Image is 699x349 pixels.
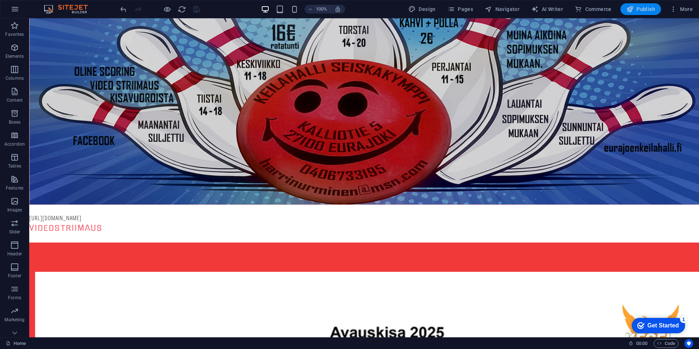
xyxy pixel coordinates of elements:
[670,5,693,13] span: More
[447,5,473,13] span: Pages
[5,53,24,59] p: Elements
[405,3,439,15] div: Design (Ctrl+Alt+Y)
[119,5,128,14] i: Undo: Change background color (Ctrl+Z)
[178,5,186,14] i: Reload page
[305,5,330,14] button: 100%
[177,5,186,14] button: reload
[6,4,59,19] div: Get Started 1 items remaining, 80% complete
[628,339,648,348] h6: Session time
[482,3,522,15] button: Navigator
[8,295,21,301] p: Forms
[657,339,675,348] span: Code
[42,5,97,14] img: Editor Logo
[528,3,566,15] button: AI Writer
[7,97,23,103] p: Content
[575,5,612,13] span: Commerce
[9,119,21,125] p: Boxes
[531,5,563,13] span: AI Writer
[405,3,439,15] button: Design
[316,5,327,14] h6: 100%
[119,5,128,14] button: undo
[684,339,693,348] button: Usercentrics
[572,3,615,15] button: Commerce
[445,3,476,15] button: Pages
[8,163,21,169] p: Tables
[7,207,22,213] p: Images
[6,339,26,348] a: Click to cancel selection. Double-click to open Pages
[641,341,642,346] span: :
[636,339,647,348] span: 00 00
[5,75,24,81] p: Columns
[4,317,24,323] p: Marketing
[7,251,22,257] p: Header
[335,6,341,12] i: On resize automatically adjust zoom level to fit chosen device.
[654,339,679,348] button: Code
[22,8,53,15] div: Get Started
[6,185,23,191] p: Features
[4,141,25,147] p: Accordion
[9,229,20,235] p: Slider
[620,3,661,15] button: Publish
[8,273,21,279] p: Footer
[667,3,696,15] button: More
[408,5,436,13] span: Design
[5,31,24,37] p: Favorites
[485,5,519,13] span: Navigator
[54,1,61,9] div: 1
[626,5,655,13] span: Publish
